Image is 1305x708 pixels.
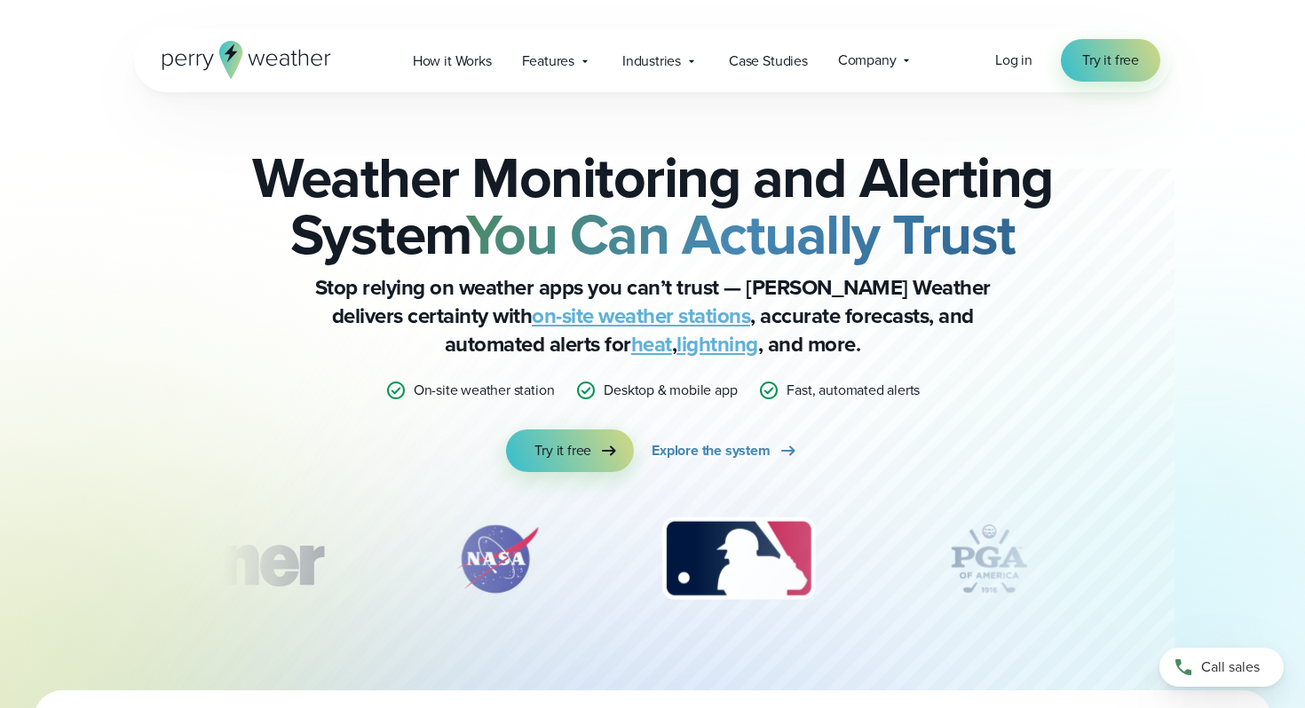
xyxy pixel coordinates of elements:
span: Company [838,50,897,71]
div: 1 of 12 [98,515,350,603]
strong: You Can Actually Trust [466,193,1016,276]
div: 3 of 12 [645,515,832,603]
p: On-site weather station [414,380,555,401]
span: Case Studies [729,51,808,72]
a: heat [631,328,672,360]
a: Try it free [1061,39,1160,82]
a: Case Studies [714,43,823,79]
span: Features [522,51,574,72]
img: NASA.svg [435,515,559,603]
h2: Weather Monitoring and Alerting System [223,149,1082,263]
span: Explore the system [652,440,771,461]
p: Stop relying on weather apps you can’t trust — [PERSON_NAME] Weather delivers certainty with , ac... [297,273,1008,358]
span: Try it free [534,440,591,461]
a: on-site weather stations [532,300,750,332]
span: Log in [995,50,1032,70]
img: Turner-Construction_1.svg [98,515,350,603]
span: Try it free [1082,50,1139,71]
a: Call sales [1159,648,1284,687]
span: How it Works [413,51,492,72]
a: How it Works [398,43,507,79]
a: lightning [676,328,758,360]
div: 2 of 12 [435,515,559,603]
a: Explore the system [652,429,799,472]
a: Try it free [506,429,634,472]
a: Log in [995,50,1032,71]
div: 4 of 12 [918,515,1060,603]
p: Desktop & mobile app [604,380,737,401]
img: PGA.svg [918,515,1060,603]
span: Industries [622,51,681,72]
p: Fast, automated alerts [787,380,920,401]
div: slideshow [223,515,1082,612]
span: Call sales [1201,657,1260,678]
img: MLB.svg [645,515,832,603]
